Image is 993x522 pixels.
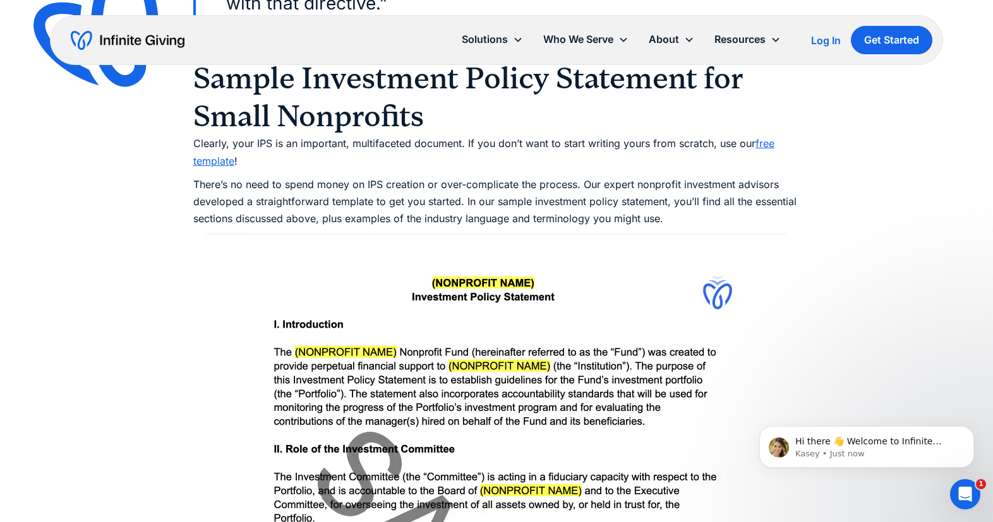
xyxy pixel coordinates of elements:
div: About [649,31,679,48]
div: Who We Serve [543,31,613,48]
div: Solutions [452,26,533,53]
div: Log In [811,35,841,45]
iframe: Intercom notifications message [740,400,993,488]
a: Log In [811,33,841,48]
div: About [639,26,704,53]
div: Solutions [462,31,508,48]
span: 1 [976,479,986,489]
a: Get Started [851,26,932,54]
div: Resources [714,31,766,48]
iframe: Intercom live chat [950,479,980,509]
p: Clearly, your IPS is an important, multifaceted document. If you don’t want to start writing your... [193,135,800,169]
p: There’s no need to spend money on IPS creation or over-complicate the process. Our expert nonprof... [193,176,800,228]
div: Who We Serve [533,26,639,53]
div: Resources [704,26,791,53]
a: free template [193,137,774,167]
a: home [71,30,184,50]
h2: Sample Investment Policy Statement for Small Nonprofits [193,59,800,135]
